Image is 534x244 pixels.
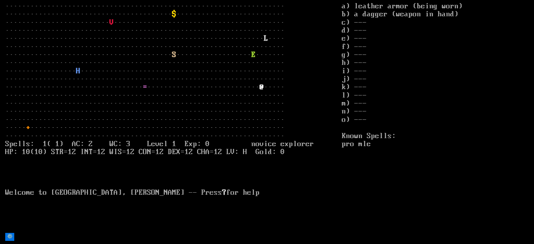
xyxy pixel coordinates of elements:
font: S [172,51,176,59]
font: $ [172,10,176,18]
stats: a) leather armor (being worn) b) a dagger (weapon in hand) c) --- d) --- e) --- f) --- g) --- h) ... [342,2,529,232]
font: V [110,18,114,27]
font: E [251,51,256,59]
larn: ··································································· ·····························... [5,2,342,232]
font: @ [260,83,264,91]
input: ⚙️ [5,233,14,241]
font: = [143,83,147,91]
font: H [76,67,80,75]
font: + [26,124,30,132]
b: ? [222,188,226,197]
font: L [264,34,268,43]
